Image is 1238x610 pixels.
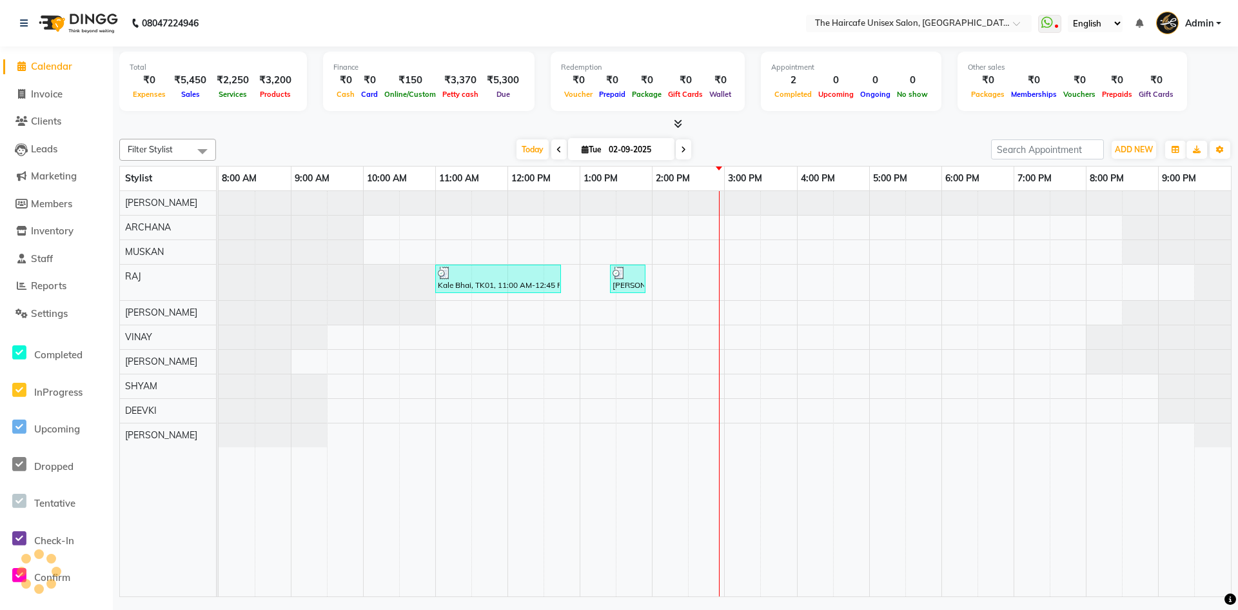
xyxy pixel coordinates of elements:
a: 9:00 PM [1159,169,1199,188]
span: Completed [34,349,83,361]
span: Prepaids [1099,90,1135,99]
span: [PERSON_NAME] [125,197,197,208]
a: 11:00 AM [436,169,482,188]
div: ₹0 [1008,73,1060,88]
div: ₹0 [706,73,734,88]
a: 3:00 PM [725,169,765,188]
span: RAJ [125,270,141,282]
a: 7:00 PM [1014,169,1055,188]
span: Clients [31,115,61,127]
div: ₹0 [130,73,169,88]
div: ₹0 [665,73,706,88]
span: SHYAM [125,380,157,392]
a: Staff [3,252,110,267]
span: Ongoing [857,90,894,99]
span: Tentative [34,497,75,509]
span: Services [215,90,250,99]
span: Stylist [125,172,152,184]
div: 0 [894,73,931,88]
a: Settings [3,307,110,321]
span: [PERSON_NAME] [125,429,197,441]
span: [PERSON_NAME] [125,307,197,318]
span: Admin [1185,17,1213,30]
span: Memberships [1008,90,1060,99]
div: 0 [815,73,857,88]
span: Upcoming [815,90,857,99]
div: ₹5,450 [169,73,211,88]
div: ₹3,200 [254,73,297,88]
span: Gift Cards [665,90,706,99]
a: 5:00 PM [870,169,910,188]
span: MUSKAN [125,246,164,258]
div: ₹0 [1060,73,1099,88]
input: 2025-09-02 [605,140,669,159]
span: No show [894,90,931,99]
span: Due [493,90,513,99]
span: Staff [31,252,53,265]
a: 6:00 PM [942,169,983,188]
span: Calendar [31,60,72,72]
a: Marketing [3,169,110,184]
span: Marketing [31,170,77,182]
b: 08047224946 [142,5,199,41]
span: Invoice [31,88,63,100]
div: ₹2,250 [211,73,254,88]
a: 2:00 PM [653,169,693,188]
img: logo [33,5,121,41]
div: ₹3,370 [439,73,482,88]
span: Gift Cards [1135,90,1177,99]
span: Sales [178,90,203,99]
span: Completed [771,90,815,99]
a: 1:00 PM [580,169,621,188]
span: Card [358,90,381,99]
div: 2 [771,73,815,88]
div: ₹150 [381,73,439,88]
span: Dropped [34,460,74,473]
a: 12:00 PM [508,169,554,188]
a: Clients [3,114,110,129]
a: 10:00 AM [364,169,410,188]
div: ₹0 [1099,73,1135,88]
span: Packages [968,90,1008,99]
span: Tue [578,145,605,154]
span: [PERSON_NAME] [125,356,197,367]
span: InProgress [34,386,83,398]
span: Online/Custom [381,90,439,99]
button: ADD NEW [1112,141,1156,159]
span: Filter Stylist [128,144,173,154]
a: 4:00 PM [798,169,838,188]
span: Prepaid [596,90,629,99]
span: ARCHANA [125,221,171,233]
div: Redemption [561,62,734,73]
span: Upcoming [34,423,80,435]
input: Search Appointment [991,139,1104,159]
a: Leads [3,142,110,157]
div: Finance [333,62,524,73]
div: ₹0 [358,73,381,88]
div: ₹0 [596,73,629,88]
div: Kale Bhai, TK01, 11:00 AM-12:45 PM, Pedicure - Regular - (Women),Pedicure - Regular - (Women),Hea... [437,267,560,291]
a: Members [3,197,110,212]
span: Wallet [706,90,734,99]
span: Reports [31,280,66,292]
a: 8:00 PM [1086,169,1127,188]
span: Vouchers [1060,90,1099,99]
span: Inventory [31,225,74,237]
div: Appointment [771,62,931,73]
div: ₹0 [968,73,1008,88]
a: 8:00 AM [219,169,260,188]
div: 0 [857,73,894,88]
span: VINAY [125,331,152,343]
span: Leads [31,143,57,155]
div: ₹5,300 [482,73,524,88]
span: DEEVKI [125,405,157,416]
span: Members [31,198,72,210]
div: ₹0 [333,73,358,88]
span: Voucher [561,90,596,99]
a: 9:00 AM [291,169,333,188]
div: ₹0 [1135,73,1177,88]
span: Cash [333,90,358,99]
a: Invoice [3,87,110,102]
a: Inventory [3,224,110,239]
img: Admin [1156,12,1179,34]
